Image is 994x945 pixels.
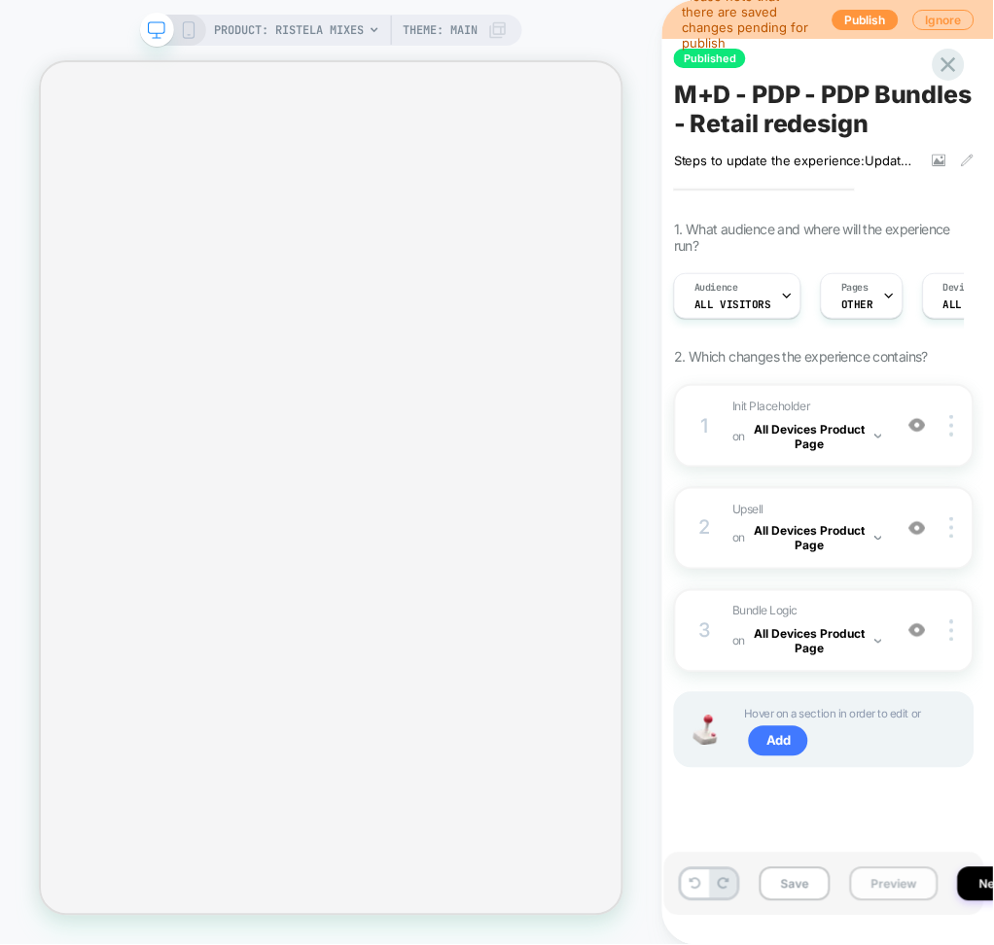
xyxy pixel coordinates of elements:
span: Upsell [732,502,763,516]
img: Joystick [686,716,725,746]
img: down arrow [875,640,882,644]
span: on [732,631,745,652]
button: Preview [850,867,939,901]
span: M+D - PDP - PDP Bundles - Retail redesign [674,80,975,138]
button: All Devices Product Page [751,622,882,661]
img: close [950,517,954,539]
span: 1. What audience and where will the experience run? [674,221,950,254]
span: All Visitors [694,297,771,311]
span: Add [749,726,808,757]
img: close [950,415,954,437]
span: Devices [943,281,981,295]
img: close [950,620,954,642]
span: Steps to update the experience:Update the Advanced RulingUpdate the page targeting [674,153,918,168]
span: Published [674,49,746,68]
span: Theme: MAIN [403,15,478,46]
span: on [732,528,745,549]
img: crossed eye [909,622,926,639]
span: Pages [841,281,869,295]
img: down arrow [875,435,882,438]
button: Publish [833,10,899,30]
span: PRODUCT: Ristela Mixes [214,15,364,46]
span: Init Placeholder [732,399,810,413]
span: OTHER [841,297,873,311]
div: 2 [695,510,715,545]
span: Audience [694,281,738,295]
span: 2. Which changes the experience contains? [674,348,928,365]
button: Save [760,867,831,901]
span: Bundle Logic [732,604,798,618]
button: All Devices Product Page [751,519,882,558]
img: crossed eye [909,417,926,434]
button: Ignore [913,10,975,30]
img: down arrow [875,537,882,541]
span: Hover on a section in order to edit or [744,704,953,757]
div: 3 [695,613,715,648]
img: crossed eye [909,520,926,537]
button: All Devices Product Page [751,417,882,456]
div: 1 [695,408,715,443]
span: on [732,426,745,447]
